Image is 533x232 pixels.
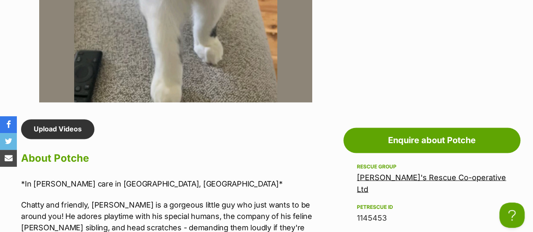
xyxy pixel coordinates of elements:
[1,1,8,8] img: consumer-privacy-logo.png
[499,203,525,228] iframe: Help Scout Beacon - Open
[357,203,507,210] div: PetRescue ID
[21,119,94,139] a: Upload Videos
[357,212,507,224] div: 1145453
[21,149,317,168] h2: About Potche
[119,1,126,8] img: consumer-privacy-logo.png
[21,178,317,189] p: *In [PERSON_NAME] care in [GEOGRAPHIC_DATA], [GEOGRAPHIC_DATA]*
[118,1,126,8] a: Privacy Notification
[343,128,520,153] a: Enquire about Potche
[357,163,507,170] div: Rescue group
[118,0,126,7] img: iconc.png
[357,173,506,193] a: [PERSON_NAME]'s Rescue Co-operative Ltd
